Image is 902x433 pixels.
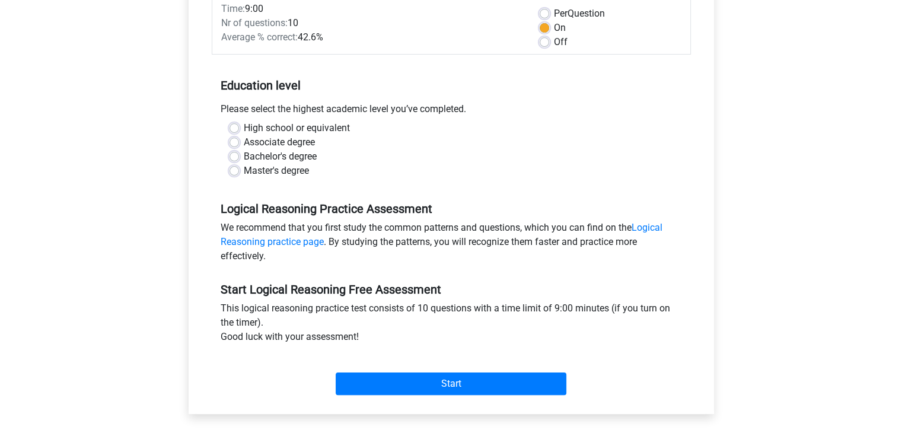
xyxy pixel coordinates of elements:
input: Start [336,372,566,395]
label: Associate degree [244,135,315,149]
span: Time: [221,3,245,14]
span: Average % correct: [221,31,298,43]
label: Question [554,7,605,21]
div: 9:00 [212,2,531,16]
div: This logical reasoning practice test consists of 10 questions with a time limit of 9:00 minutes (... [212,301,691,349]
label: Master's degree [244,164,309,178]
label: Bachelor's degree [244,149,317,164]
label: On [554,21,566,35]
h5: Logical Reasoning Practice Assessment [221,202,682,216]
div: We recommend that you first study the common patterns and questions, which you can find on the . ... [212,221,691,268]
div: Please select the highest academic level you’ve completed. [212,102,691,121]
span: Per [554,8,568,19]
span: Nr of questions: [221,17,288,28]
h5: Education level [221,74,682,97]
label: High school or equivalent [244,121,350,135]
label: Off [554,35,568,49]
h5: Start Logical Reasoning Free Assessment [221,282,682,297]
div: 10 [212,16,531,30]
div: 42.6% [212,30,531,44]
